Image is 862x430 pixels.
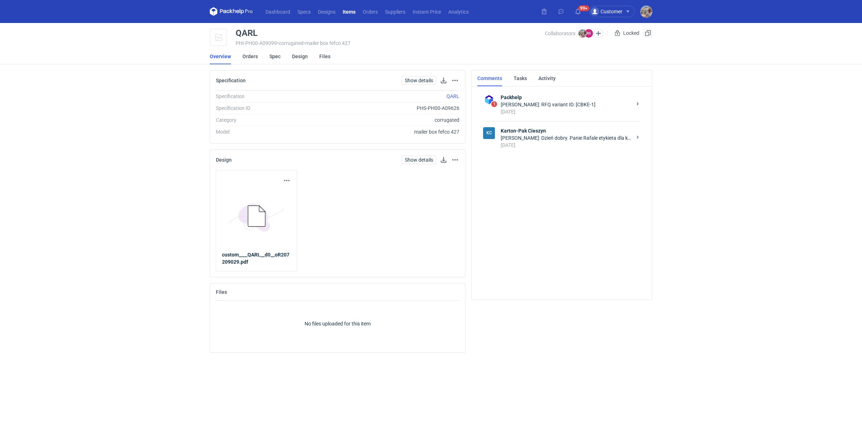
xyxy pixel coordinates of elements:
a: Orders [242,48,258,64]
button: Customer [589,6,640,17]
button: Duplicate Item [644,29,652,37]
div: corrugated [313,116,459,124]
h2: Files [216,289,227,295]
div: Model [216,128,313,135]
button: Actions [451,156,459,164]
div: PHS-PH00-A09626 [313,105,459,112]
div: [DATE] [501,108,632,115]
h2: Design [216,157,232,163]
div: QARL [236,29,258,37]
a: Show details [402,156,436,164]
h2: Specification [216,78,246,83]
button: Actions [451,76,459,85]
a: Orders [359,7,381,16]
a: Suppliers [381,7,409,16]
a: Overview [210,48,231,64]
a: Designs [314,7,339,16]
strong: custom____QARL__d0__oR207209029.pdf [222,252,289,265]
a: Spec [269,48,281,64]
button: 99+ [572,6,584,17]
svg: Packhelp Pro [210,7,253,16]
div: Customer [590,7,622,16]
figcaption: RS [584,29,593,38]
div: PHI-PH00-A09099 [236,40,545,46]
div: Category [216,116,313,124]
div: [DATE] [501,142,632,149]
div: Specification [216,93,313,100]
a: Download design [439,156,448,164]
img: Michał Palasek [578,29,587,38]
a: Files [319,48,330,64]
a: Activity [538,70,556,86]
a: custom____QARL__d0__oR207209029.pdf [222,251,291,265]
div: Locked [613,29,641,37]
div: Karton-Pak Cieszyn [483,127,495,139]
span: • mailer box fefco 427 [303,40,351,46]
div: [PERSON_NAME]: RFQ variant ID: [CBKE-1] [501,101,632,108]
a: Analytics [445,7,472,16]
span: 1 [491,101,497,107]
a: Specs [294,7,314,16]
strong: Karton-Pak Cieszyn [501,127,632,134]
a: Instant Price [409,7,445,16]
a: Comments [477,70,502,86]
a: Show details [402,76,436,85]
a: QARL [446,93,459,99]
a: Tasks [514,70,527,86]
span: • corrugated [277,40,303,46]
div: mailer box fefco 427 [313,128,459,135]
a: Design [292,48,308,64]
a: Dashboard [262,7,294,16]
p: No files uploaded for this item [305,320,371,327]
div: [PERSON_NAME]: Dzień dobry. Panie Rafale etykieta dla kuriera [501,134,632,142]
button: Actions [283,176,291,185]
a: Items [339,7,359,16]
span: Collaborators [545,31,575,36]
button: Edit collaborators [594,29,603,38]
img: Michał Palasek [640,6,652,18]
img: Packhelp [483,94,495,106]
figcaption: KC [483,127,495,139]
button: Download specification [439,76,448,85]
div: Specification ID [216,105,313,112]
strong: Packhelp [501,94,632,101]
